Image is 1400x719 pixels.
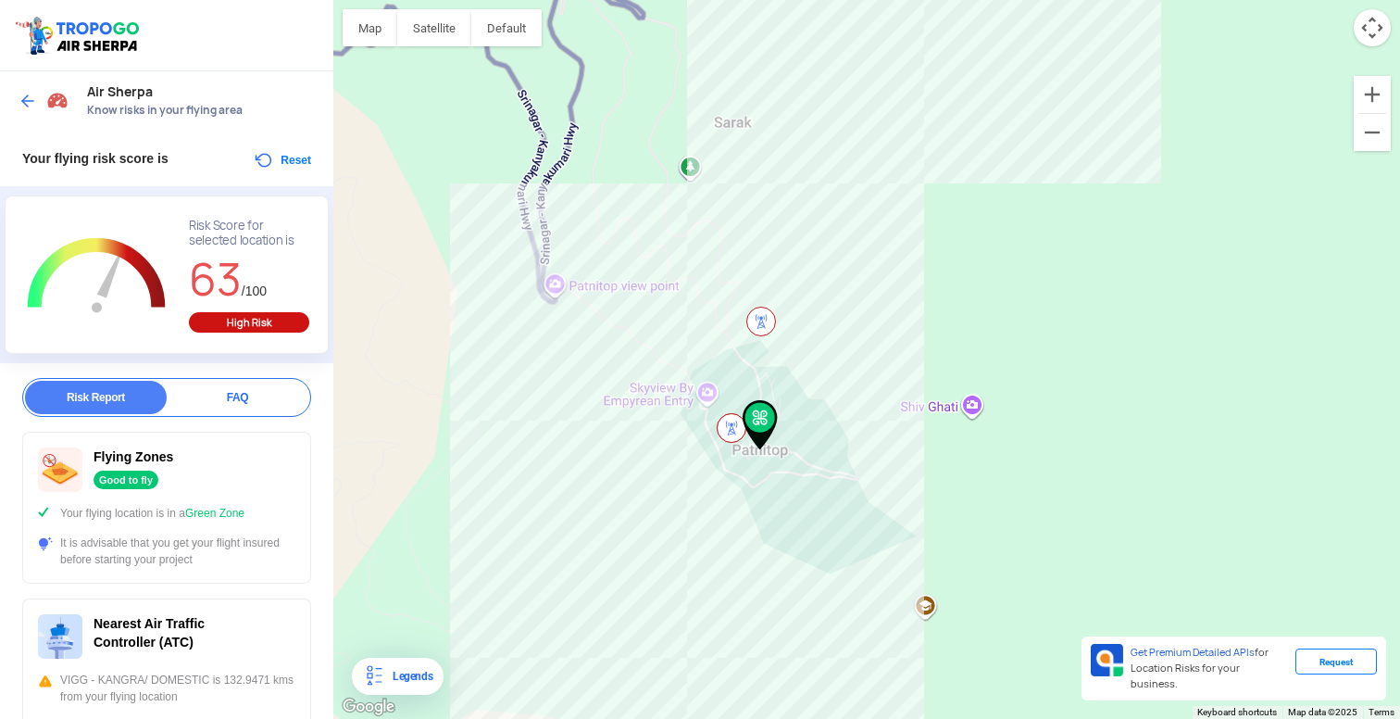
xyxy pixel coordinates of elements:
[1354,9,1391,46] button: Map camera controls
[242,284,267,298] span: /100
[25,381,167,414] div: Risk Report
[343,9,397,46] button: Show street map
[1197,706,1277,719] button: Keyboard shortcuts
[38,505,295,522] div: Your flying location is in a
[385,665,432,687] div: Legends
[19,92,37,110] img: ic_arrow_back_blue.svg
[189,219,309,248] div: Risk Score for selected location is
[189,250,242,309] span: 63
[1354,76,1391,113] button: Zoom in
[38,672,295,705] div: VIGG - KANGRA/ DOMESTIC is 132.9471 kms from your flying location
[185,507,244,520] span: Green Zone
[22,151,169,166] span: Your flying risk score is
[189,312,309,333] div: High Risk
[1369,707,1394,717] a: Terms
[1123,644,1295,693] div: for Location Risks for your business.
[94,616,205,650] span: Nearest Air Traffic Controller (ATC)
[1295,649,1377,675] div: Request
[1288,707,1357,717] span: Map data ©2025
[38,614,82,659] img: ic_atc.svg
[87,103,315,118] span: Know risks in your flying area
[14,14,145,57] img: ic_tgdronemaps.svg
[94,471,158,489] div: Good to fly
[1091,644,1123,676] img: Premium APIs
[338,695,399,719] img: Google
[87,84,315,99] span: Air Sherpa
[1354,114,1391,151] button: Zoom out
[338,695,399,719] a: Open this area in Google Maps (opens a new window)
[167,381,308,414] div: FAQ
[38,535,295,568] div: It is advisable that you get your flight insured before starting your project
[363,665,385,687] img: Legends
[19,219,174,334] g: Chart
[46,89,69,111] img: Risk Scores
[397,9,471,46] button: Show satellite imagery
[94,449,173,464] span: Flying Zones
[38,448,82,492] img: ic_nofly.svg
[1131,646,1255,659] span: Get Premium Detailed APIs
[253,149,311,171] button: Reset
